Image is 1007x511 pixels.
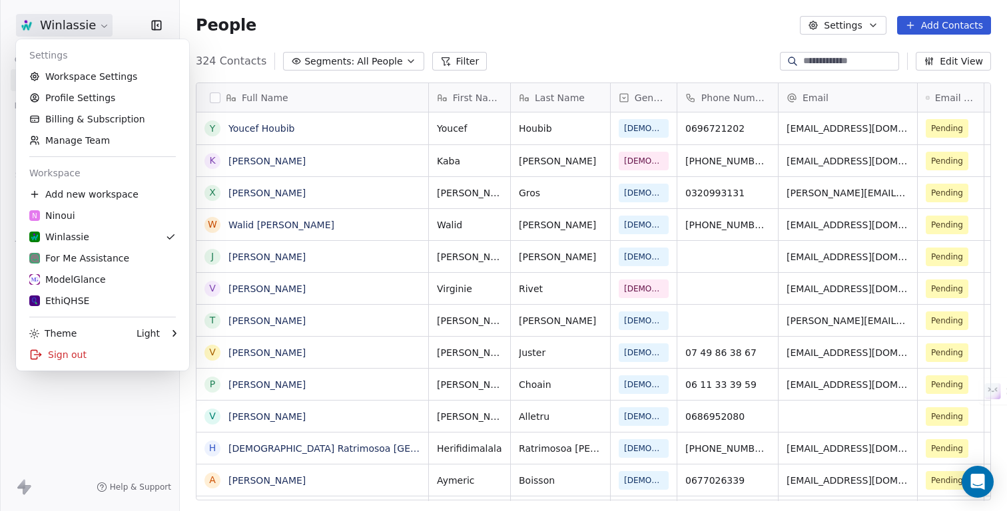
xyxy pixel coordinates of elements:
[21,45,184,66] div: Settings
[29,232,40,242] img: Monogramme%20Winlassie_RVB_2%20COULEURS.png
[29,209,75,222] div: Ninoui
[21,130,184,151] a: Manage Team
[35,35,151,45] div: Domaine: [DOMAIN_NAME]
[29,294,89,307] div: EthiQHSE
[21,87,184,108] a: Profile Settings
[29,273,106,286] div: ModelGlance
[29,274,40,285] img: Group%2011.png
[29,253,40,263] img: Monogramme%20For%20Me%20VERT.png
[21,184,184,205] div: Add new workspace
[21,66,184,87] a: Workspace Settings
[21,344,184,365] div: Sign out
[37,21,65,32] div: v 4.0.24
[21,108,184,130] a: Billing & Subscription
[29,295,40,306] img: Monogramme%20EthiQHSE%20Couleur.png
[21,162,184,184] div: Workspace
[21,35,32,45] img: website_grey.svg
[29,230,89,244] div: Winlassie
[29,327,77,340] div: Theme
[32,211,37,221] span: N
[21,21,32,32] img: logo_orange.svg
[29,252,129,265] div: For Me Assistance
[54,84,65,94] img: tab_domain_overview_orange.svg
[151,84,162,94] img: tab_keywords_by_traffic_grey.svg
[166,85,204,94] div: Mots-clés
[137,327,160,340] div: Light
[69,85,103,94] div: Domaine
